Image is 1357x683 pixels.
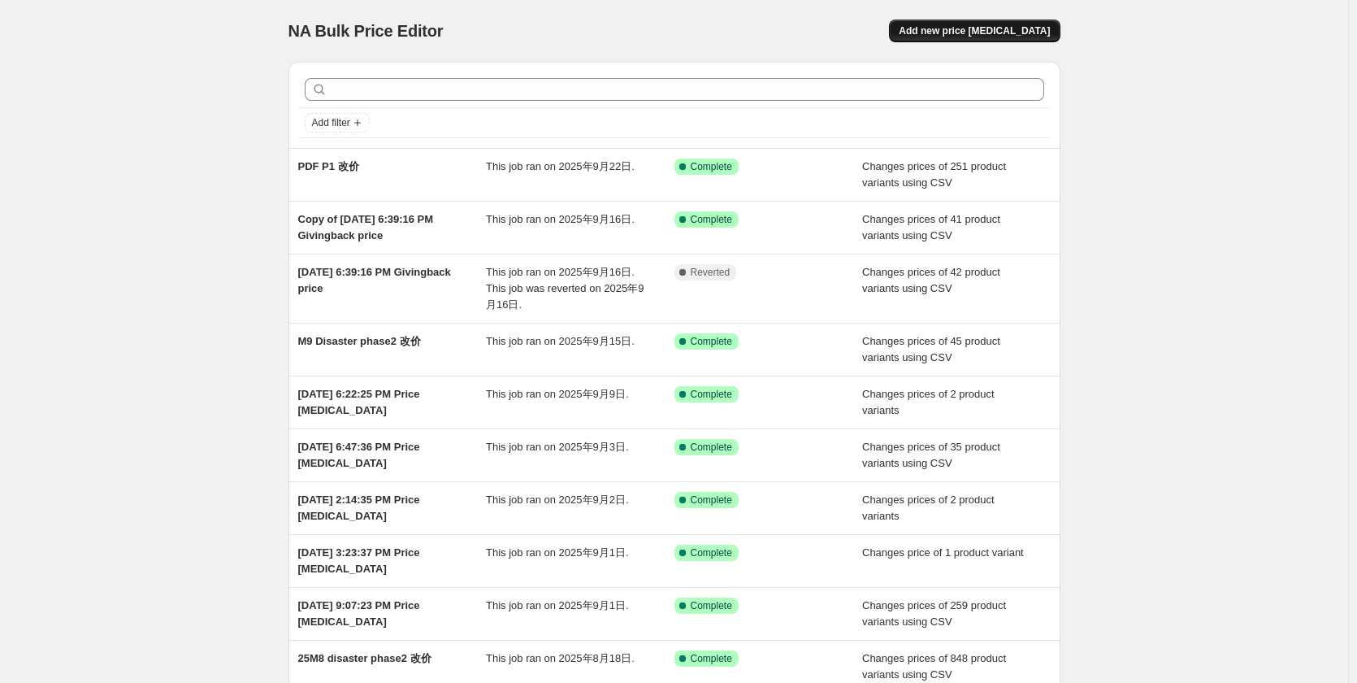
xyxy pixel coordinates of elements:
[862,599,1006,628] span: Changes prices of 259 product variants using CSV
[486,652,635,664] span: This job ran on 2025年8月18日.
[691,599,732,612] span: Complete
[298,213,434,241] span: Copy of [DATE] 6:39:16 PM Givingback price
[298,160,359,172] span: PDF P1 改价
[691,652,732,665] span: Complete
[691,546,732,559] span: Complete
[691,388,732,401] span: Complete
[298,335,421,347] span: M9 Disaster phase2 改价
[691,335,732,348] span: Complete
[305,113,370,133] button: Add filter
[486,441,629,453] span: This job ran on 2025年9月3日.
[862,160,1006,189] span: Changes prices of 251 product variants using CSV
[691,494,732,507] span: Complete
[486,494,629,506] span: This job ran on 2025年9月2日.
[298,266,451,294] span: [DATE] 6:39:16 PM Givingback price
[862,213,1000,241] span: Changes prices of 41 product variants using CSV
[862,266,1000,294] span: Changes prices of 42 product variants using CSV
[312,116,350,129] span: Add filter
[486,266,644,311] span: This job ran on 2025年9月16日. This job was reverted on 2025年9月16日.
[486,335,635,347] span: This job ran on 2025年9月15日.
[486,160,635,172] span: This job ran on 2025年9月22日.
[298,546,420,575] span: [DATE] 3:23:37 PM Price [MEDICAL_DATA]
[691,213,732,226] span: Complete
[298,388,420,416] span: [DATE] 6:22:25 PM Price [MEDICAL_DATA]
[862,388,995,416] span: Changes prices of 2 product variants
[298,652,431,664] span: 25M8 disaster phase2 改价
[862,652,1006,681] span: Changes prices of 848 product variants using CSV
[298,494,420,522] span: [DATE] 2:14:35 PM Price [MEDICAL_DATA]
[288,22,444,40] span: NA Bulk Price Editor
[862,546,1024,559] span: Changes price of 1 product variant
[862,441,1000,469] span: Changes prices of 35 product variants using CSV
[298,441,420,469] span: [DATE] 6:47:36 PM Price [MEDICAL_DATA]
[899,24,1050,37] span: Add new price [MEDICAL_DATA]
[486,213,635,225] span: This job ran on 2025年9月16日.
[486,599,629,611] span: This job ran on 2025年9月1日.
[298,599,420,628] span: [DATE] 9:07:23 PM Price [MEDICAL_DATA]
[862,494,995,522] span: Changes prices of 2 product variants
[691,441,732,454] span: Complete
[486,546,629,559] span: This job ran on 2025年9月1日.
[486,388,629,400] span: This job ran on 2025年9月9日.
[889,20,1060,42] button: Add new price [MEDICAL_DATA]
[862,335,1000,363] span: Changes prices of 45 product variants using CSV
[691,266,731,279] span: Reverted
[691,160,732,173] span: Complete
